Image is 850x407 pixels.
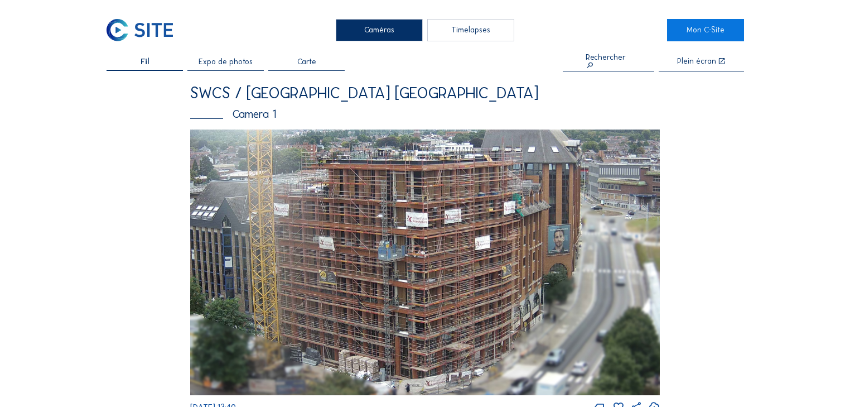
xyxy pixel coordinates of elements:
img: C-SITE Logo [107,19,173,41]
div: SWCS / [GEOGRAPHIC_DATA] [GEOGRAPHIC_DATA] [190,85,660,101]
a: Mon C-Site [667,19,743,41]
div: Plein écran [677,58,716,66]
div: Rechercher [586,54,631,70]
a: C-SITE Logo [107,19,183,41]
div: Caméras [336,19,422,41]
span: Fil [141,58,149,66]
div: Camera 1 [190,109,660,120]
div: Timelapses [427,19,514,41]
span: Carte [297,58,316,66]
span: Expo de photos [199,58,253,66]
img: Image [190,130,660,396]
